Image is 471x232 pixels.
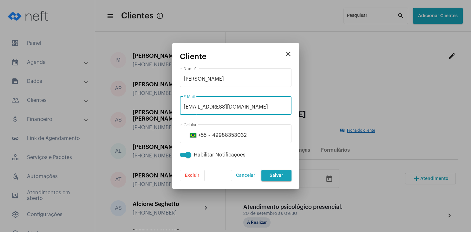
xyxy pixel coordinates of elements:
button: +55 [184,127,212,143]
input: 31 99999-1111 [184,132,288,138]
span: Salvar [270,173,283,178]
mat-icon: close [285,50,292,58]
button: Excluir [180,170,205,181]
input: E-Mail [184,104,288,110]
button: Cancelar [231,170,260,181]
span: +55 [198,133,206,138]
span: Habilitar Notificações [194,151,245,159]
span: Cancelar [236,173,255,178]
span: Excluir [185,173,200,178]
button: Salvar [261,170,291,181]
input: Digite o nome [184,76,288,82]
span: Cliente [180,52,206,61]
